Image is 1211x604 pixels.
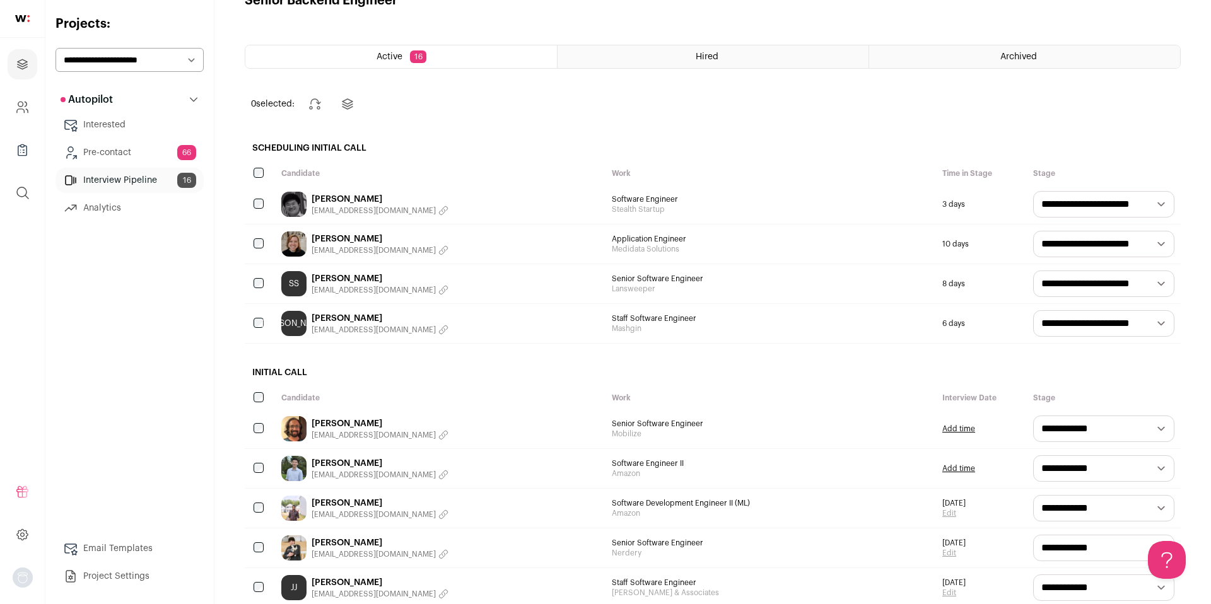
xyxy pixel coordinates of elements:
[312,470,448,480] button: [EMAIL_ADDRESS][DOMAIN_NAME]
[936,162,1027,185] div: Time in Stage
[312,285,436,295] span: [EMAIL_ADDRESS][DOMAIN_NAME]
[312,576,448,589] a: [PERSON_NAME]
[936,224,1027,264] div: 10 days
[281,535,307,560] img: efde38b10c4c1788c56741f0976fb49337f1f38543fcf83847a526532420b15b.jpg
[612,284,930,294] span: Lansweeper
[1000,52,1037,61] span: Archived
[281,311,307,336] a: [PERSON_NAME]
[281,575,307,600] a: JJ
[281,231,307,257] img: a685c2e83ef4fbf0d1fac9a772a3e743d9c1602d039cdbb1808e7a86098fee47.jpg
[312,549,448,559] button: [EMAIL_ADDRESS][DOMAIN_NAME]
[612,244,930,254] span: Medidata Solutions
[8,49,37,79] a: Projects
[8,92,37,122] a: Company and ATS Settings
[281,271,307,296] a: SS
[312,272,448,285] a: [PERSON_NAME]
[936,304,1027,343] div: 6 days
[312,193,448,206] a: [PERSON_NAME]
[936,185,1027,224] div: 3 days
[312,470,436,480] span: [EMAIL_ADDRESS][DOMAIN_NAME]
[942,548,966,558] a: Edit
[612,323,930,334] span: Mashgin
[251,100,256,108] span: 0
[312,325,448,335] button: [EMAIL_ADDRESS][DOMAIN_NAME]
[245,359,1181,386] h2: Initial Call
[312,233,448,245] a: [PERSON_NAME]
[612,588,930,598] span: [PERSON_NAME] & Associates
[56,87,204,112] button: Autopilot
[56,168,204,193] a: Interview Pipeline16
[942,508,966,518] a: Edit
[13,567,33,588] button: Open dropdown
[177,145,196,160] span: 66
[1027,162,1181,185] div: Stage
[312,430,436,440] span: [EMAIL_ADDRESS][DOMAIN_NAME]
[612,508,930,518] span: Amazon
[312,430,448,440] button: [EMAIL_ADDRESS][DOMAIN_NAME]
[245,134,1181,162] h2: Scheduling Initial Call
[312,312,448,325] a: [PERSON_NAME]
[56,564,204,589] a: Project Settings
[312,206,436,216] span: [EMAIL_ADDRESS][DOMAIN_NAME]
[61,92,113,107] p: Autopilot
[56,15,204,33] h2: Projects:
[13,567,33,588] img: nopic.png
[612,498,930,508] span: Software Development Engineer II (ML)
[15,15,30,22] img: wellfound-shorthand-0d5821cbd27db2630d0214b213865d53afaa358527fdda9d0ea32b1df1b89c2c.svg
[696,52,718,61] span: Hired
[612,538,930,548] span: Senior Software Engineer
[1027,386,1181,409] div: Stage
[275,386,605,409] div: Candidate
[942,538,966,548] span: [DATE]
[312,497,448,509] a: [PERSON_NAME]
[869,45,1180,68] a: Archived
[612,419,930,429] span: Senior Software Engineer
[312,509,448,520] button: [EMAIL_ADDRESS][DOMAIN_NAME]
[251,98,295,110] span: selected:
[177,173,196,188] span: 16
[56,112,204,137] a: Interested
[56,536,204,561] a: Email Templates
[281,456,307,481] img: 51cb9e7f36fbb7a5d61e261b00b522da85d651e538a658872cd28caa53f286ea.jpg
[312,417,448,430] a: [PERSON_NAME]
[612,468,930,479] span: Amazon
[605,386,936,409] div: Work
[612,548,930,558] span: Nerdery
[942,424,975,434] a: Add time
[312,509,436,520] span: [EMAIL_ADDRESS][DOMAIN_NAME]
[558,45,869,68] a: Hired
[936,264,1027,303] div: 8 days
[612,313,930,323] span: Staff Software Engineer
[612,194,930,204] span: Software Engineer
[612,578,930,588] span: Staff Software Engineer
[612,429,930,439] span: Mobilize
[942,578,966,588] span: [DATE]
[605,162,936,185] div: Work
[612,458,930,468] span: Software Engineer II
[281,496,307,521] img: 0796b861a1cf63acf85391da8f93cb3896c3340b2cc8875e913161c64d5c6899
[312,206,448,216] button: [EMAIL_ADDRESS][DOMAIN_NAME]
[56,195,204,221] a: Analytics
[936,386,1027,409] div: Interview Date
[312,457,448,470] a: [PERSON_NAME]
[312,589,436,599] span: [EMAIL_ADDRESS][DOMAIN_NAME]
[612,274,930,284] span: Senior Software Engineer
[312,245,448,255] button: [EMAIL_ADDRESS][DOMAIN_NAME]
[281,416,307,441] img: ab748c82bd89ac357a7ea04b879c05a3475dcbe29972ed90a51ba6ff33d67aa3.jpg
[612,234,930,244] span: Application Engineer
[312,549,436,559] span: [EMAIL_ADDRESS][DOMAIN_NAME]
[312,245,436,255] span: [EMAIL_ADDRESS][DOMAIN_NAME]
[275,162,605,185] div: Candidate
[942,463,975,473] a: Add time
[1148,541,1186,579] iframe: Help Scout Beacon - Open
[312,589,448,599] button: [EMAIL_ADDRESS][DOMAIN_NAME]
[410,50,426,63] span: 16
[942,498,966,508] span: [DATE]
[56,140,204,165] a: Pre-contact66
[312,285,448,295] button: [EMAIL_ADDRESS][DOMAIN_NAME]
[377,52,402,61] span: Active
[312,325,436,335] span: [EMAIL_ADDRESS][DOMAIN_NAME]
